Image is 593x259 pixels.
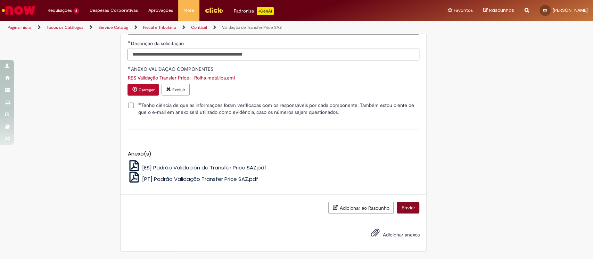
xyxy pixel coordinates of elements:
[205,5,223,15] img: click_logo_yellow_360x200.png
[143,25,176,30] a: Fiscal e Tributário
[222,25,282,30] a: Validação de Transfer Price SAZ
[1,3,36,17] img: ServiceNow
[138,102,141,105] span: Obrigatório Preenchido
[142,164,266,171] span: [ES] Padrão Validación de Transfer Price SAZ.pdf
[138,102,419,116] span: Tenho ciência de que as informações foram verificadas com os responsáveis por cada componente. Ta...
[127,84,159,95] button: Carregar anexo de ANEXO VALIDAÇÃO COMPONENTES Required
[98,25,128,30] a: Service Catalog
[127,41,131,43] span: Obrigatório Preenchido
[328,202,394,214] button: Adicionar ao Rascunho
[48,7,72,14] span: Requisições
[234,7,274,15] div: Padroniza
[489,7,514,14] span: Rascunhos
[397,202,419,214] button: Enviar
[47,25,83,30] a: Todos os Catálogos
[483,7,514,14] a: Rascunhos
[73,8,79,14] span: 6
[127,175,258,183] a: [PT] Padrão Validação Transfer Price SAZ.pdf
[369,226,381,242] button: Adicionar anexos
[127,49,419,60] input: Descrição da solicitação
[127,66,131,69] span: Obrigatório Preenchido
[543,8,547,12] span: KS
[148,7,173,14] span: Aprovações
[8,25,32,30] a: Página inicial
[183,7,194,14] span: More
[5,21,390,34] ul: Trilhas de página
[127,151,419,157] h5: Anexo(s)
[553,7,588,13] span: [PERSON_NAME]
[142,175,258,183] span: [PT] Padrão Validação Transfer Price SAZ.pdf
[382,232,419,238] span: Adicionar anexos
[162,84,190,95] button: Excluir anexo RES Validação Transfer Price - Rolha metálica.eml
[257,7,274,15] p: +GenAi
[138,87,154,93] small: Carregar
[191,25,207,30] a: Contábil
[127,75,234,81] a: Download de RES Validação Transfer Price - Rolha metálica.eml
[131,40,185,47] span: Descrição da solicitação
[131,66,214,72] span: ANEXO VALIDAÇÃO COMPONENTES
[454,7,473,14] span: Favoritos
[127,164,266,171] a: [ES] Padrão Validación de Transfer Price SAZ.pdf
[172,87,185,93] small: Excluir
[90,7,138,14] span: Despesas Corporativas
